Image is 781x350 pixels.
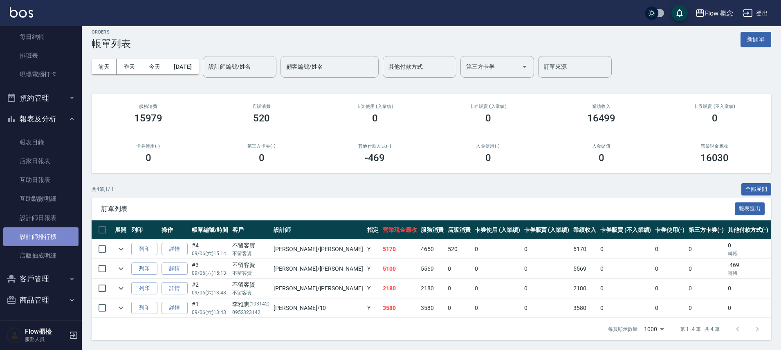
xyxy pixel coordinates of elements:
th: 卡券使用 (入業績) [473,220,522,240]
a: 互助日報表 [3,171,79,189]
button: 全部展開 [741,183,772,196]
th: 展開 [113,220,129,240]
h2: 卡券販賣 (入業績) [441,104,535,109]
h3: 0 [485,112,491,124]
h2: ORDERS [92,29,131,35]
div: Flow 概念 [705,8,734,18]
a: 設計師排行榜 [3,227,79,246]
p: 第 1–4 筆 共 4 筆 [680,325,720,333]
h3: 16030 [700,152,729,164]
td: Y [365,259,381,278]
img: Logo [10,7,33,18]
p: 共 4 筆, 1 / 1 [92,186,114,193]
th: 營業現金應收 [381,220,419,240]
th: 店販消費 [446,220,473,240]
th: 列印 [129,220,159,240]
td: 0 [522,240,572,259]
th: 卡券販賣 (不入業績) [598,220,653,240]
a: 設計師日報表 [3,209,79,227]
p: 09/06 (六) 15:13 [192,269,228,277]
p: 0952323142 [232,309,270,316]
th: 第三方卡券(-) [687,220,726,240]
a: 報表匯出 [735,204,765,212]
td: #4 [190,240,230,259]
button: expand row [115,282,127,294]
a: 新開單 [741,35,771,43]
button: 列印 [131,282,157,295]
h3: 15979 [134,112,163,124]
a: 現場電腦打卡 [3,65,79,84]
td: 3580 [381,298,419,318]
button: expand row [115,302,127,314]
h3: 0 [259,152,265,164]
td: [PERSON_NAME] /[PERSON_NAME] [272,240,365,259]
h2: 第三方卡券(-) [215,144,308,149]
div: 1000 [641,318,667,340]
td: #1 [190,298,230,318]
p: 不留客資 [232,269,270,277]
th: 指定 [365,220,381,240]
td: 0 [598,298,653,318]
p: 服務人員 [25,336,67,343]
h3: 帳單列表 [92,38,131,49]
td: 2180 [571,279,598,298]
td: 4650 [419,240,446,259]
td: 2180 [381,279,419,298]
td: 0 [653,298,687,318]
button: 列印 [131,243,157,256]
h3: 0 [372,112,378,124]
div: 不留客資 [232,261,270,269]
td: 0 [473,298,522,318]
td: 0 [653,279,687,298]
button: 登出 [740,6,771,21]
p: 不留客資 [232,250,270,257]
div: 李雅惠 [232,300,270,309]
a: 詳情 [162,262,188,275]
p: 09/06 (六) 15:14 [192,250,228,257]
h3: -469 [365,152,385,164]
td: 0 [598,240,653,259]
a: 詳情 [162,243,188,256]
a: 每日結帳 [3,27,79,46]
th: 帳單編號/時間 [190,220,230,240]
td: 0 [653,240,687,259]
td: 0 [473,259,522,278]
a: 互助點數明細 [3,189,79,208]
button: 新開單 [741,32,771,47]
span: 訂單列表 [101,205,735,213]
h2: 入金使用(-) [441,144,535,149]
td: Y [365,298,381,318]
button: 前天 [92,59,117,74]
td: 0 [446,259,473,278]
div: 不留客資 [232,241,270,250]
p: 09/06 (六) 13:43 [192,309,228,316]
td: 0 [522,298,572,318]
button: 客戶管理 [3,268,79,289]
td: 0 [522,259,572,278]
td: [PERSON_NAME] /[PERSON_NAME] [272,279,365,298]
button: save [671,5,688,21]
a: 排班表 [3,46,79,65]
button: expand row [115,262,127,275]
td: 3580 [571,298,598,318]
button: 商品管理 [3,289,79,311]
h2: 卡券使用(-) [101,144,195,149]
a: 店販抽成明細 [3,246,79,265]
h2: 入金儲值 [554,144,648,149]
button: 列印 [131,262,157,275]
td: 3580 [419,298,446,318]
td: 0 [473,279,522,298]
button: [DATE] [167,59,198,74]
th: 業績收入 [571,220,598,240]
h3: 16499 [587,112,616,124]
td: #3 [190,259,230,278]
h5: Flow櫃檯 [25,328,67,336]
p: (103142) [249,300,270,309]
td: 0 [598,259,653,278]
button: expand row [115,243,127,255]
td: -469 [726,259,771,278]
td: 2180 [419,279,446,298]
div: 不留客資 [232,280,270,289]
td: 0 [446,298,473,318]
td: #2 [190,279,230,298]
